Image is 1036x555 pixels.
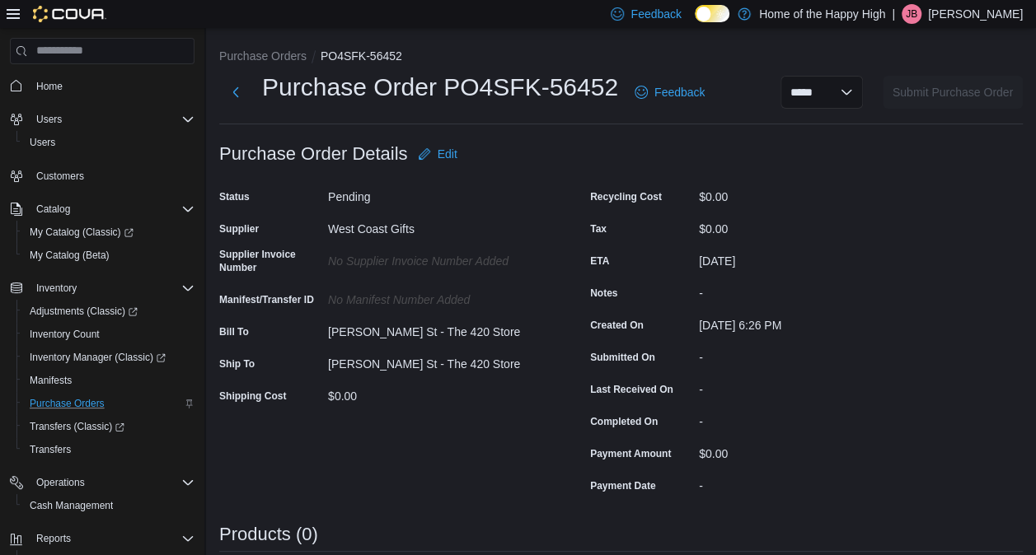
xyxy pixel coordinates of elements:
p: [PERSON_NAME] [928,4,1023,24]
span: Customers [36,170,84,183]
a: Home [30,77,69,96]
a: Manifests [23,371,78,390]
span: Reports [30,529,195,548]
span: My Catalog (Beta) [23,245,195,265]
button: Purchase Orders [16,392,201,415]
span: Transfers [23,440,195,459]
span: Transfers (Classic) [23,417,195,436]
button: Users [3,108,201,131]
button: Inventory [30,278,83,298]
span: Catalog [30,199,195,219]
div: - [699,408,920,428]
span: Submit Purchase Order [893,84,1013,100]
h1: Purchase Order PO4SFK-56452 [262,71,618,104]
button: Users [16,131,201,154]
span: Operations [36,476,85,489]
span: Inventory Count [30,328,100,341]
button: Submit Purchase Order [883,76,1023,109]
a: Transfers (Classic) [23,417,131,436]
a: Inventory Manager (Classic) [16,346,201,369]
button: Operations [30,473,91,492]
span: Cash Management [23,496,195,515]
span: Purchase Orders [30,397,105,410]
span: Home [30,76,195,96]
span: Adjustments (Classic) [23,301,195,321]
input: Dark Mode [695,5,729,22]
span: Manifests [23,371,195,390]
button: Transfers [16,438,201,461]
label: Shipping Cost [219,389,286,403]
a: Transfers (Classic) [16,415,201,438]
span: Users [30,136,55,149]
span: Catalog [36,203,70,216]
div: Pending [328,184,549,203]
div: [PERSON_NAME] St - The 420 Store [328,351,549,371]
div: [DATE] 6:26 PM [699,312,920,332]
span: Users [36,113,62,126]
button: Inventory [3,277,201,300]
div: [DATE] [699,248,920,268]
span: My Catalog (Classic) [30,226,134,239]
span: Home [36,80,63,93]
div: $0.00 [699,216,920,236]
span: JB [906,4,917,24]
button: Inventory Count [16,323,201,346]
label: Payment Amount [590,447,671,460]
button: My Catalog (Beta) [16,244,201,267]
span: Inventory Manager (Classic) [23,347,195,367]
a: Inventory Manager (Classic) [23,347,172,367]
div: No Manifest Number added [328,287,549,306]
label: Recycling Cost [590,190,662,203]
a: My Catalog (Classic) [23,222,140,242]
span: Transfers [30,443,71,456]
label: Status [219,190,250,203]
label: Supplier [219,222,259,236]
div: No Supplier Invoice Number added [328,248,549,268]
label: Created On [590,319,644,332]
label: Notes [590,287,617,300]
div: - [699,376,920,396]
span: Edit [438,146,457,162]
button: Operations [3,471,201,494]
button: Home [3,74,201,98]
span: Cash Management [30,499,113,512]
a: Inventory Count [23,324,106,344]
nav: An example of EuiBreadcrumbs [219,48,1023,68]
p: Home of the Happy High [759,4,885,24]
a: Users [23,133,62,152]
span: Customers [30,166,195,186]
button: Edit [411,138,464,170]
span: Inventory Manager (Classic) [30,351,166,364]
span: Reports [36,532,71,545]
div: $0.00 [699,184,920,203]
span: My Catalog (Classic) [23,222,195,242]
button: Users [30,110,68,129]
button: Manifests [16,369,201,392]
button: PO4SFK-56452 [321,49,402,63]
a: Adjustments (Classic) [23,301,144,321]
span: Operations [30,473,195,492]
p: | [892,4,895,24]
span: Inventory [36,282,77,295]
h3: Products (0) [219,525,318,544]
div: Jeroen Brasz [902,4,921,24]
div: - [699,344,920,364]
span: My Catalog (Beta) [30,249,110,262]
span: Inventory [30,278,195,298]
div: West Coast Gifts [328,216,549,236]
label: Completed On [590,415,658,428]
button: Next [219,76,252,109]
button: Customers [3,164,201,188]
div: $0.00 [699,441,920,460]
button: Catalog [30,199,77,219]
label: Payment Date [590,479,655,492]
span: Feedback [654,84,705,100]
span: Feedback [631,6,681,22]
button: Cash Management [16,494,201,517]
div: - [699,473,920,492]
span: Inventory Count [23,324,195,344]
div: - [699,280,920,300]
label: Bill To [219,325,249,338]
img: Cova [33,6,106,22]
label: Supplier Invoice Number [219,248,321,274]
